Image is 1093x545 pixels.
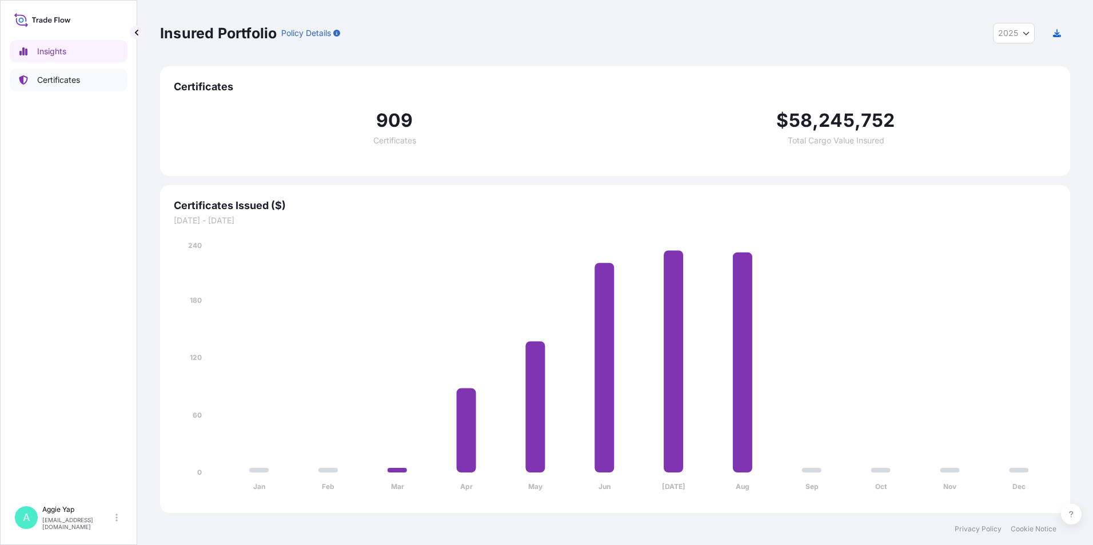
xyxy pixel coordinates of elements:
[943,482,957,491] tspan: Nov
[174,199,1056,213] span: Certificates Issued ($)
[1011,524,1056,534] a: Cookie Notice
[10,69,127,91] a: Certificates
[599,482,611,491] tspan: Jun
[23,512,30,523] span: A
[42,505,113,514] p: Aggie Yap
[788,137,884,145] span: Total Cargo Value Insured
[861,111,895,130] span: 752
[174,215,1056,226] span: [DATE] - [DATE]
[662,482,685,491] tspan: [DATE]
[998,27,1018,39] span: 2025
[37,74,80,86] p: Certificates
[197,468,202,476] tspan: 0
[460,482,473,491] tspan: Apr
[281,27,331,39] p: Policy Details
[190,353,202,362] tspan: 120
[373,137,416,145] span: Certificates
[174,80,1056,94] span: Certificates
[789,111,812,130] span: 58
[776,111,788,130] span: $
[855,111,861,130] span: ,
[10,40,127,63] a: Insights
[993,23,1035,43] button: Year Selector
[736,482,749,491] tspan: Aug
[875,482,887,491] tspan: Oct
[42,516,113,530] p: [EMAIL_ADDRESS][DOMAIN_NAME]
[812,111,819,130] span: ,
[160,24,277,42] p: Insured Portfolio
[391,482,404,491] tspan: Mar
[253,482,265,491] tspan: Jan
[188,241,202,250] tspan: 240
[805,482,819,491] tspan: Sep
[190,296,202,304] tspan: 180
[955,524,1002,534] a: Privacy Policy
[376,111,413,130] span: 909
[322,482,334,491] tspan: Feb
[1012,482,1026,491] tspan: Dec
[819,111,855,130] span: 245
[37,46,66,57] p: Insights
[528,482,543,491] tspan: May
[193,411,202,419] tspan: 60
